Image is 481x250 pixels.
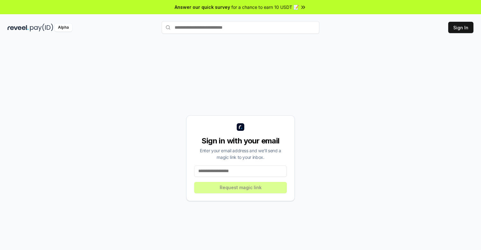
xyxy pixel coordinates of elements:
[194,147,287,160] div: Enter your email address and we’ll send a magic link to your inbox.
[194,136,287,146] div: Sign in with your email
[237,123,244,131] img: logo_small
[231,4,299,10] span: for a chance to earn 10 USDT 📝
[8,24,29,32] img: reveel_dark
[448,22,473,33] button: Sign In
[175,4,230,10] span: Answer our quick survey
[55,24,72,32] div: Alpha
[30,24,53,32] img: pay_id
